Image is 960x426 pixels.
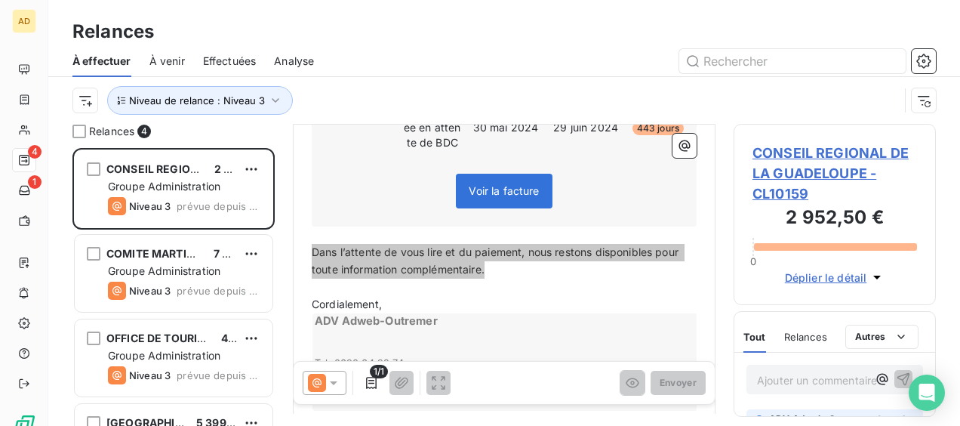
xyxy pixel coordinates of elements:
button: Autres [845,325,918,349]
span: 7 552,34 € [214,247,271,260]
span: CONSEIL REGIONAL DE LA GUADELOUPE - CL10159 [752,143,917,204]
span: À effectuer [72,54,131,69]
span: prévue depuis 7 jours [177,369,260,381]
span: prévue depuis 15 jours [177,285,260,297]
span: Niveau de relance : Niveau 3 [129,94,265,106]
span: Cordialement, [312,298,382,310]
h3: Relances [72,18,154,45]
span: [DATE] 04:26 [878,415,933,424]
span: Groupe Administration [108,180,220,193]
span: Analyse [274,54,314,69]
span: Dans l’attente de vous lire et du paiement, nous restons disponibles pour toute information compl... [312,245,682,276]
td: 29 juin 2024 [545,104,626,151]
input: Rechercher [679,49,906,73]
span: Niveau 3 [129,200,171,212]
span: Relances [784,331,827,343]
span: 2 952,50 € [214,162,272,175]
span: ADV Adweb-Outremer [769,412,872,426]
button: Envoyer [651,371,706,395]
span: Tout [743,331,766,343]
div: grid [72,148,275,426]
button: Déplier le détail [780,269,890,286]
span: Niveau 3 [129,285,171,297]
span: prévue depuis 112 jours [177,200,260,212]
h3: 2 952,50 € [752,204,917,234]
span: COMITE MARTINIQUAIS DU TOURISME (CMT) [106,247,343,260]
span: À venir [149,54,185,69]
span: Niveau 3 [129,369,171,381]
button: Niveau de relance : Niveau 3 [107,86,293,115]
td: Non Déposée en attente de BDC [398,104,466,151]
span: Effectuées [203,54,257,69]
span: Déplier le détail [785,270,867,286]
td: 2 952,50 € [690,104,780,151]
span: OFFICE DE TOURISME INTERCOMMUNAL DE LA [GEOGRAPHIC_DATA] [106,332,469,344]
span: CONSEIL REGIONAL DE LA [GEOGRAPHIC_DATA] [106,162,360,175]
span: Groupe Administration [108,349,220,362]
span: Relances [89,124,134,139]
span: 0 [750,255,756,267]
span: 4 [28,145,42,159]
div: Open Intercom Messenger [909,375,945,411]
span: 1/1 [370,365,388,378]
span: Groupe Administration [108,264,220,277]
span: 1 [28,175,42,189]
span: 443 jours [632,122,684,135]
div: AD [12,9,36,33]
span: 4 717,96 € [221,332,274,344]
span: 4 [137,125,151,138]
td: 30 mai 2024 [467,104,543,151]
span: Voir la facture [469,184,539,197]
